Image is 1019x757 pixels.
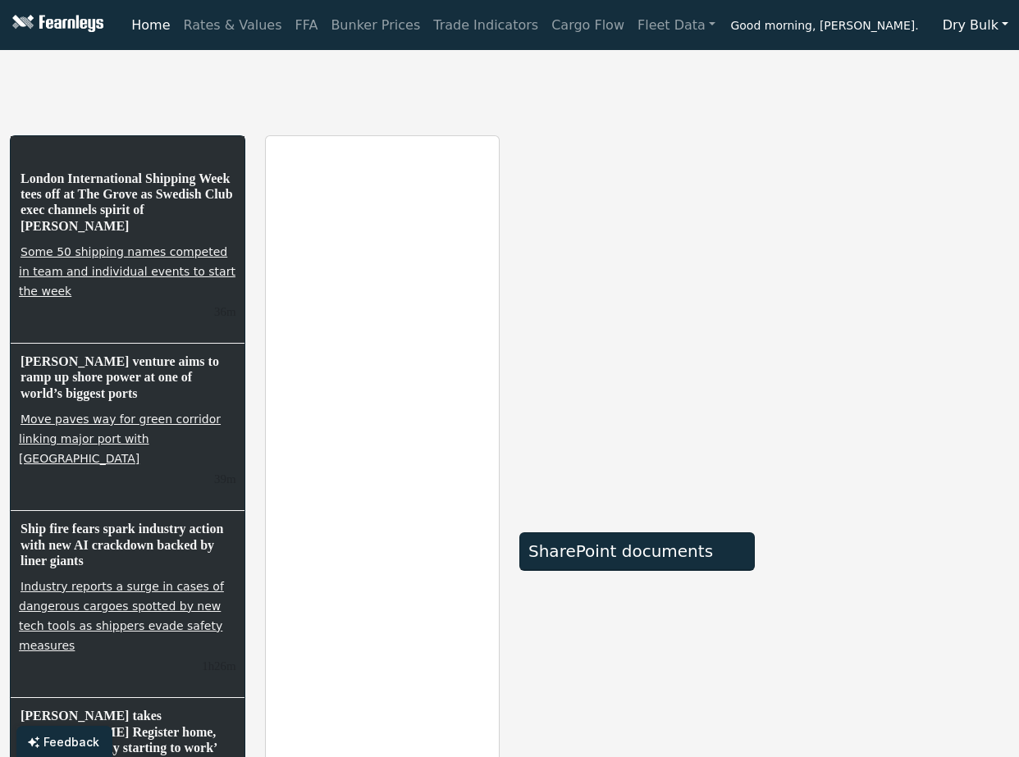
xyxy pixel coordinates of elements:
[19,578,224,654] a: Industry reports a surge in cases of dangerous cargoes spotted by new tech tools as shippers evad...
[8,15,103,35] img: Fearnleys Logo
[775,332,1010,513] iframe: mini symbol-overview TradingView widget
[519,135,755,514] iframe: market overview TradingView widget
[19,169,236,235] h6: London International Shipping Week tees off at The Grove as Swedish Club exec channels spirit of ...
[177,9,289,42] a: Rates & Values
[775,135,1010,316] iframe: mini symbol-overview TradingView widget
[932,10,1019,41] button: Dry Bulk
[19,519,236,570] h6: Ship fire fears spark industry action with new AI crackdown backed by liner giants
[214,472,235,486] small: 2025-09-15 11:24:51
[125,9,176,42] a: Home
[528,541,746,561] div: SharePoint documents
[730,13,918,41] span: Good morning, [PERSON_NAME].
[19,352,236,403] h6: [PERSON_NAME] venture aims to ramp up shore power at one of world’s biggest ports
[631,9,722,42] a: Fleet Data
[545,9,631,42] a: Cargo Flow
[19,706,236,757] h6: [PERSON_NAME] takes [PERSON_NAME] Register home, and sees ‘strategy starting to work’
[324,9,427,42] a: Bunker Prices
[10,57,1009,116] iframe: tickers TradingView widget
[19,244,235,299] a: Some 50 shipping names competed in team and individual events to start the week
[775,529,1010,709] iframe: mini symbol-overview TradingView widget
[289,9,325,42] a: FFA
[19,411,221,467] a: Move paves way for green corridor linking major port with [GEOGRAPHIC_DATA]
[202,659,235,673] small: 2025-09-15 10:38:01
[214,305,235,318] small: 2025-09-15 11:27:51
[427,9,545,42] a: Trade Indicators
